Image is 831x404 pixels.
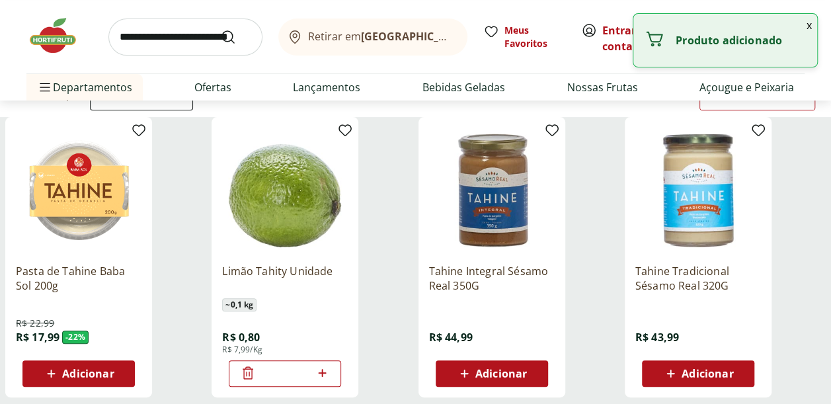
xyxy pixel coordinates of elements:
[16,264,141,293] a: Pasta de Tahine Baba Sol 200g
[308,30,454,42] span: Retirar em
[602,23,636,38] a: Entrar
[194,79,231,95] a: Ofertas
[222,128,348,253] img: Limão Tahity Unidade
[16,330,59,344] span: R$ 17,99
[220,29,252,45] button: Submit Search
[293,79,360,95] a: Lançamentos
[222,298,257,311] span: ~ 0,1 kg
[22,360,135,387] button: Adicionar
[361,29,584,44] b: [GEOGRAPHIC_DATA]/[GEOGRAPHIC_DATA]
[26,16,93,56] img: Hortifruti
[429,128,555,253] img: Tahine Integral Sésamo Real 350G
[635,264,761,293] a: Tahine Tradicional Sésamo Real 320G
[278,19,467,56] button: Retirar em[GEOGRAPHIC_DATA]/[GEOGRAPHIC_DATA]
[475,368,527,379] span: Adicionar
[436,360,548,387] button: Adicionar
[635,330,679,344] span: R$ 43,99
[16,317,54,330] span: R$ 22,99
[801,14,817,36] button: Fechar notificação
[699,79,794,95] a: Açougue e Peixaria
[602,23,675,54] a: Criar conta
[37,71,53,103] button: Menu
[222,264,348,293] a: Limão Tahity Unidade
[222,344,262,355] span: R$ 7,99/Kg
[567,79,637,95] a: Nossas Frutas
[62,331,89,344] span: - 22 %
[602,22,661,54] span: ou
[642,360,754,387] button: Adicionar
[504,24,565,50] span: Meus Favoritos
[16,128,141,253] img: Pasta de Tahine Baba Sol 200g
[635,128,761,253] img: Tahine Tradicional Sésamo Real 320G
[682,368,733,379] span: Adicionar
[676,34,807,47] p: Produto adicionado
[429,264,555,293] a: Tahine Integral Sésamo Real 350G
[483,24,565,50] a: Meus Favoritos
[108,19,262,56] input: search
[37,71,132,103] span: Departamentos
[422,79,505,95] a: Bebidas Geladas
[222,330,260,344] span: R$ 0,80
[429,330,473,344] span: R$ 44,99
[62,368,114,379] span: Adicionar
